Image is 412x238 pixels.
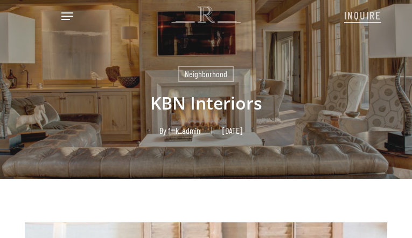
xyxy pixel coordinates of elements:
a: Neighborhood [178,66,234,82]
a: fmk_admin [168,125,200,135]
span: INQUIRE [344,9,381,22]
span: By [159,127,166,134]
h1: KBN Interiors [25,82,387,124]
a: Navigation Menu [61,11,73,22]
a: INQUIRE [344,3,381,26]
span: [DATE] [211,127,253,134]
